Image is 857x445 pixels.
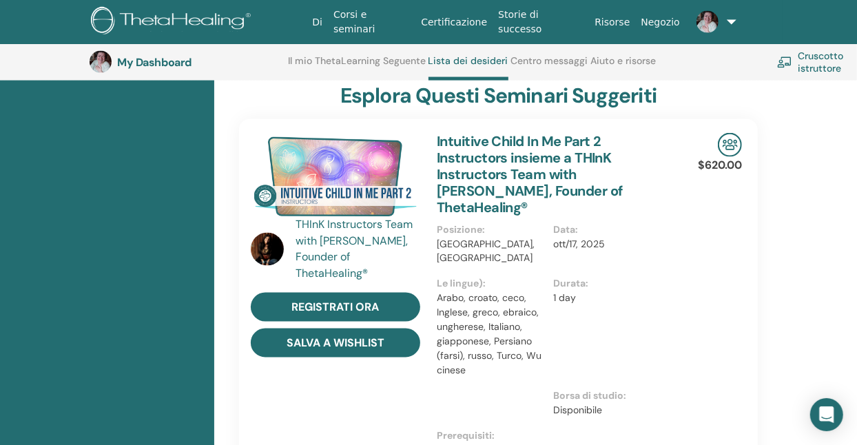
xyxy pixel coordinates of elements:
p: Posizione : [437,222,546,237]
img: default.jpg [696,11,719,33]
img: chalkboard-teacher.svg [777,56,792,68]
p: 1 day [554,291,663,306]
a: Aiuto e risorse [590,55,656,77]
a: Centro messaggi [510,55,588,77]
img: default.jpg [90,51,112,73]
a: Intuitive Child In Me Part 2 Instructors insieme a THInK Instructors Team with [PERSON_NAME], Fou... [437,132,623,216]
button: Salva a Wishlist [251,329,420,358]
p: Disponibile [554,404,663,418]
h3: My Dashboard [117,56,255,69]
a: THInK Instructors Team with [PERSON_NAME], Founder of ThetaHealing® [296,216,424,282]
a: Negozio [635,10,685,35]
img: default.jpg [251,233,284,266]
img: In-Person Seminar [718,133,742,157]
a: Seguente [383,55,426,77]
p: Le lingue) : [437,277,546,291]
p: $620.00 [698,157,742,174]
p: Durata : [554,277,663,291]
a: Certificazione [415,10,493,35]
a: Risorse [589,10,635,35]
p: ott/17, 2025 [554,237,663,251]
a: Il mio ThetaLearning [288,55,380,77]
p: Data : [554,222,663,237]
img: Intuitive Child In Me Part 2 Instructors [251,133,420,221]
a: Corsi e seminari [328,2,415,42]
p: Borsa di studio : [554,389,663,404]
p: Prerequisiti : [437,429,670,444]
h3: Esplora questi seminari suggeriti [340,83,657,108]
p: [GEOGRAPHIC_DATA], [GEOGRAPHIC_DATA] [437,237,546,266]
p: Arabo, croato, ceco, Inglese, greco, ebraico, ungherese, Italiano, giapponese, Persiano (farsi), ... [437,291,546,378]
a: Di [307,10,328,35]
a: Storie di successo [493,2,589,42]
span: Registrati ora [292,300,380,315]
a: Lista dei desideri [429,55,508,81]
a: Registrati ora [251,293,420,322]
div: Open Intercom Messenger [810,398,843,431]
img: logo.png [91,7,256,38]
